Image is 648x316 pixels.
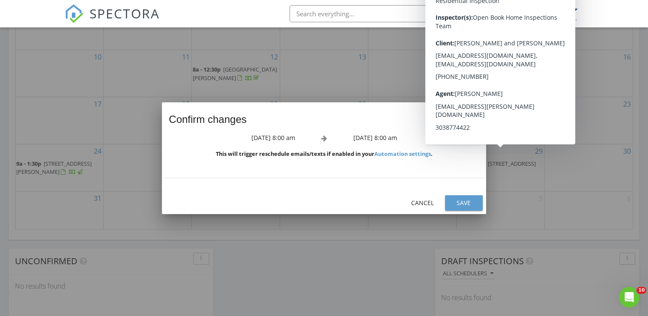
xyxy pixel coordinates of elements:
[619,287,639,307] iframe: Intercom live chat
[351,133,486,143] div: [DATE] 8:00 am
[90,4,160,22] span: SPECTORA
[452,198,476,207] div: Save
[492,14,578,22] div: Open Book Home Inspections
[636,287,646,294] span: 10
[162,102,486,133] div: Confirm changes
[492,5,571,14] div: Open Book Home Inspections Team
[162,133,297,143] div: [DATE] 8:00 am
[65,4,84,23] img: The Best Home Inspection Software - Spectora
[169,150,479,157] div: This will trigger reschedule emails/texts if enabled in your .
[290,5,461,22] input: Search everything...
[404,195,442,211] button: Cancel
[374,150,431,158] a: Automation settings
[411,198,435,207] div: Cancel
[445,195,483,211] button: Save
[65,12,160,30] a: SPECTORA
